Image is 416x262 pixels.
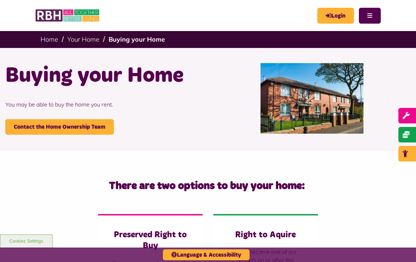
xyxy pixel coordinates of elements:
[5,119,114,135] a: Contact the Home Ownership Team
[41,35,58,43] a: Home
[67,35,99,43] a: Your Home
[384,230,416,262] iframe: Netcall Web Assistant for live chat
[112,230,189,251] h3: Preserved Right to Buy
[359,8,381,24] button: Navigation
[5,90,203,119] p: You may be able to buy the home you rent.
[109,181,305,191] strong: There are two options to buy your home:
[163,249,250,260] button: Language & Accessibility
[261,63,363,134] img: Belton Avenue
[317,8,354,24] a: MyRBH
[109,35,165,43] a: Buying your Home
[227,230,304,240] h3: Right to Aquire
[35,7,100,24] img: RBH
[5,62,203,90] h1: Buying your Home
